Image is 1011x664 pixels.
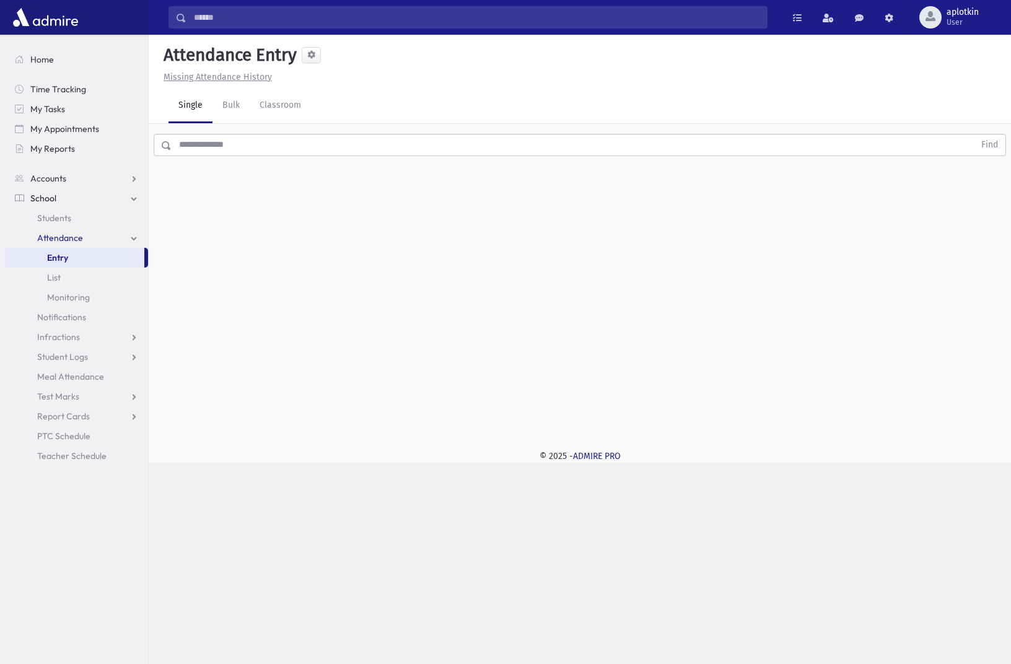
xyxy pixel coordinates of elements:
[5,79,148,99] a: Time Tracking
[37,312,86,323] span: Notifications
[37,371,104,382] span: Meal Attendance
[573,451,621,461] a: ADMIRE PRO
[30,54,54,65] span: Home
[168,450,991,463] div: © 2025 -
[5,248,144,268] a: Entry
[159,72,272,82] a: Missing Attendance History
[37,430,90,442] span: PTC Schedule
[168,89,212,123] a: Single
[30,143,75,154] span: My Reports
[5,168,148,188] a: Accounts
[47,252,68,263] span: Entry
[186,6,767,28] input: Search
[5,268,148,287] a: List
[47,292,90,303] span: Monitoring
[5,208,148,228] a: Students
[159,45,297,66] h5: Attendance Entry
[47,272,61,283] span: List
[37,212,71,224] span: Students
[37,411,90,422] span: Report Cards
[5,387,148,406] a: Test Marks
[5,139,148,159] a: My Reports
[30,84,86,95] span: Time Tracking
[37,331,80,343] span: Infractions
[37,450,107,461] span: Teacher Schedule
[947,17,979,27] span: User
[250,89,311,123] a: Classroom
[30,193,56,204] span: School
[5,188,148,208] a: School
[5,287,148,307] a: Monitoring
[5,347,148,367] a: Student Logs
[5,446,148,466] a: Teacher Schedule
[5,228,148,248] a: Attendance
[164,72,272,82] u: Missing Attendance History
[10,5,81,30] img: AdmirePro
[37,391,79,402] span: Test Marks
[5,50,148,69] a: Home
[30,123,99,134] span: My Appointments
[37,232,83,243] span: Attendance
[5,307,148,327] a: Notifications
[5,119,148,139] a: My Appointments
[30,173,66,184] span: Accounts
[212,89,250,123] a: Bulk
[5,426,148,446] a: PTC Schedule
[5,99,148,119] a: My Tasks
[5,367,148,387] a: Meal Attendance
[5,406,148,426] a: Report Cards
[974,134,1005,155] button: Find
[5,327,148,347] a: Infractions
[37,351,88,362] span: Student Logs
[947,7,979,17] span: aplotkin
[30,103,65,115] span: My Tasks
